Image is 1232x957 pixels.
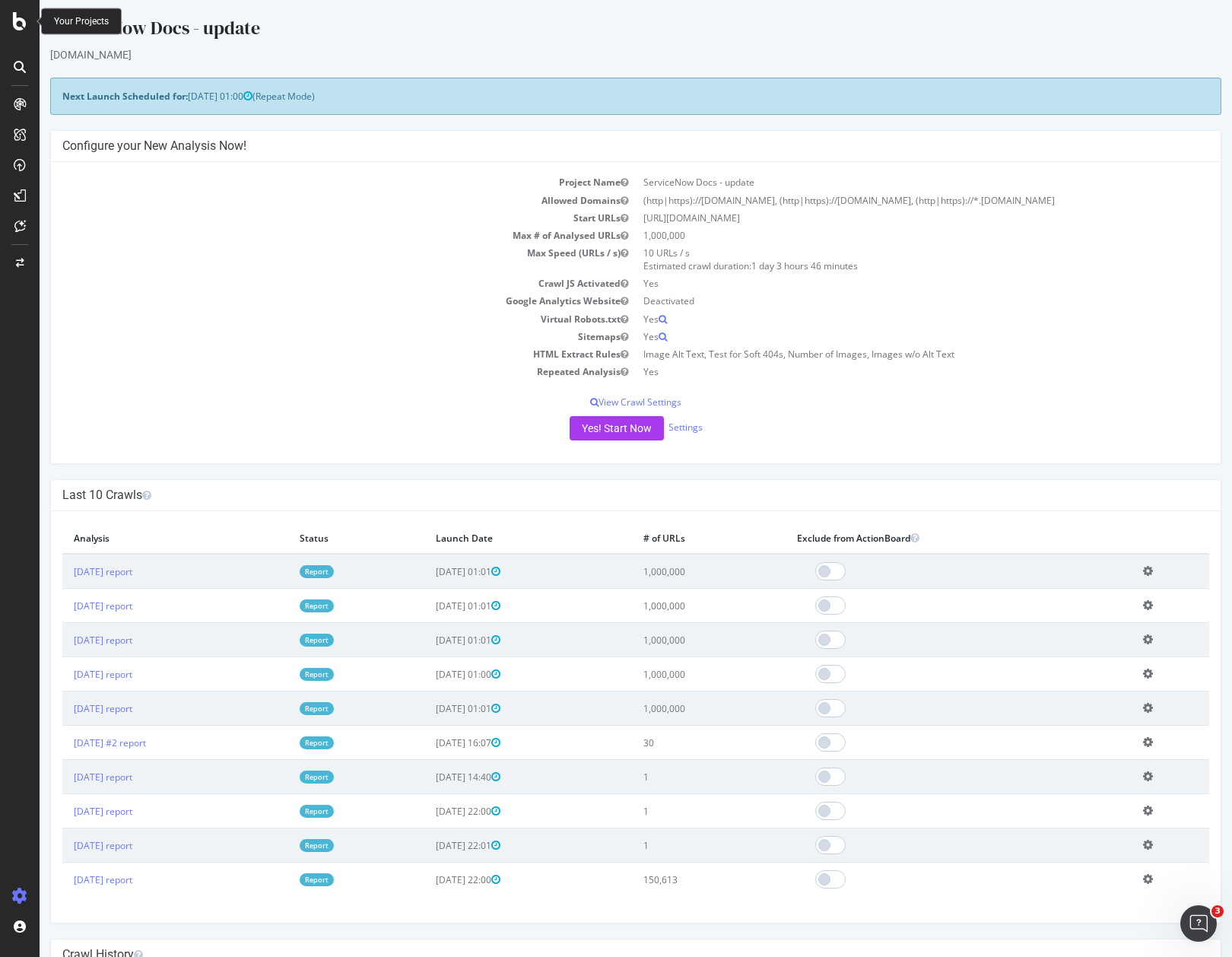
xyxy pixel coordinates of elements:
[23,138,1170,154] h4: Configure your New Analysis Now!
[396,668,461,681] span: [DATE] 01:00
[23,523,249,554] th: Analysis
[260,873,294,886] a: Report
[592,828,746,863] td: 1
[1180,905,1217,942] iframe: Intercom live chat
[34,565,93,578] a: [DATE] report
[596,192,1170,209] td: (http|https)://[DOMAIN_NAME], (http|https)://[DOMAIN_NAME], (http|https)://*.[DOMAIN_NAME]
[592,760,746,794] td: 1
[596,275,1170,292] td: Yes
[34,736,106,749] a: [DATE] #2 report
[396,565,461,578] span: [DATE] 01:01
[23,209,596,227] td: Start URLs
[385,523,593,554] th: Launch Date
[596,345,1170,363] td: Image Alt Text, Test for Soft 404s, Number of Images, Images w/o Alt Text
[592,657,746,692] td: 1,000,000
[592,692,746,726] td: 1,000,000
[592,726,746,760] td: 30
[23,488,1170,503] h4: Last 10 Crawls
[260,634,294,647] a: Report
[596,363,1170,380] td: Yes
[596,209,1170,227] td: [URL][DOMAIN_NAME]
[148,90,213,103] span: [DATE] 01:00
[23,363,596,380] td: Repeated Analysis
[396,634,461,647] span: [DATE] 01:01
[596,227,1170,244] td: 1,000,000
[260,668,294,681] a: Report
[260,565,294,578] a: Report
[396,839,461,852] span: [DATE] 22:01
[34,702,93,715] a: [DATE] report
[11,47,1182,62] div: [DOMAIN_NAME]
[23,275,596,292] td: Crawl JS Activated
[396,771,461,784] span: [DATE] 14:40
[34,839,93,852] a: [DATE] report
[596,328,1170,345] td: Yes
[592,554,746,589] td: 1,000,000
[596,173,1170,191] td: ServiceNow Docs - update
[260,771,294,784] a: Report
[23,310,596,328] td: Virtual Robots.txt
[23,292,596,310] td: Google Analytics Website
[396,702,461,715] span: [DATE] 01:01
[592,589,746,623] td: 1,000,000
[592,523,746,554] th: # of URLs
[23,192,596,209] td: Allowed Domains
[23,90,148,103] strong: Next Launch Scheduled for:
[11,15,1182,47] div: ServiceNow Docs - update
[34,873,93,886] a: [DATE] report
[34,805,93,818] a: [DATE] report
[396,805,461,818] span: [DATE] 22:00
[23,227,596,244] td: Max # of Analysed URLs
[54,15,109,28] div: Your Projects
[592,794,746,828] td: 1
[530,416,624,440] button: Yes! Start Now
[592,863,746,897] td: 150,613
[249,523,384,554] th: Status
[396,736,461,749] span: [DATE] 16:07
[260,805,294,818] a: Report
[34,634,93,647] a: [DATE] report
[23,244,596,275] td: Max Speed (URLs / s)
[260,736,294,749] a: Report
[746,523,1091,554] th: Exclude from ActionBoard
[260,702,294,715] a: Report
[396,873,461,886] span: [DATE] 22:00
[396,599,461,612] span: [DATE] 01:01
[23,345,596,363] td: HTML Extract Rules
[592,623,746,657] td: 1,000,000
[1211,905,1224,917] span: 3
[23,396,1170,409] p: View Crawl Settings
[712,259,818,272] span: 1 day 3 hours 46 minutes
[260,599,294,612] a: Report
[596,244,1170,275] td: 10 URLs / s Estimated crawl duration:
[596,292,1170,310] td: Deactivated
[23,173,596,191] td: Project Name
[596,310,1170,328] td: Yes
[11,78,1182,115] div: (Repeat Mode)
[34,771,93,784] a: [DATE] report
[34,668,93,681] a: [DATE] report
[629,421,663,434] a: Settings
[23,328,596,345] td: Sitemaps
[260,839,294,852] a: Report
[34,599,93,612] a: [DATE] report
